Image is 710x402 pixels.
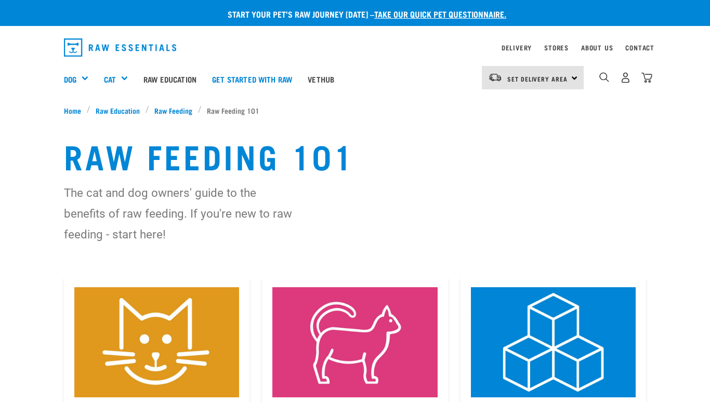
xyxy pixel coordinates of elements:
[544,46,569,49] a: Stores
[74,287,239,397] img: Instagram_Core-Brand_Wildly-Good-Nutrition-2.jpg
[104,73,116,85] a: Cat
[56,34,654,61] nav: dropdown navigation
[620,72,631,83] img: user.png
[64,73,76,85] a: Dog
[64,38,176,57] img: Raw Essentials Logo
[300,58,342,100] a: Vethub
[64,182,297,245] p: The cat and dog owners' guide to the benefits of raw feeding. If you're new to raw feeding - star...
[64,105,81,116] span: Home
[599,72,609,82] img: home-icon-1@2x.png
[641,72,652,83] img: home-icon@2x.png
[154,105,192,116] span: Raw Feeding
[64,137,646,174] h1: Raw Feeding 101
[149,105,198,116] a: Raw Feeding
[625,46,654,49] a: Contact
[507,77,568,81] span: Set Delivery Area
[374,11,506,16] a: take our quick pet questionnaire.
[64,105,87,116] a: Home
[96,105,140,116] span: Raw Education
[272,287,437,397] img: Instagram_Core-Brand_Wildly-Good-Nutrition-13.jpg
[64,105,646,116] nav: breadcrumbs
[136,58,204,100] a: Raw Education
[581,46,613,49] a: About Us
[471,287,636,397] img: 1.jpg
[502,46,532,49] a: Delivery
[90,105,146,116] a: Raw Education
[204,58,300,100] a: Get started with Raw
[488,73,502,82] img: van-moving.png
